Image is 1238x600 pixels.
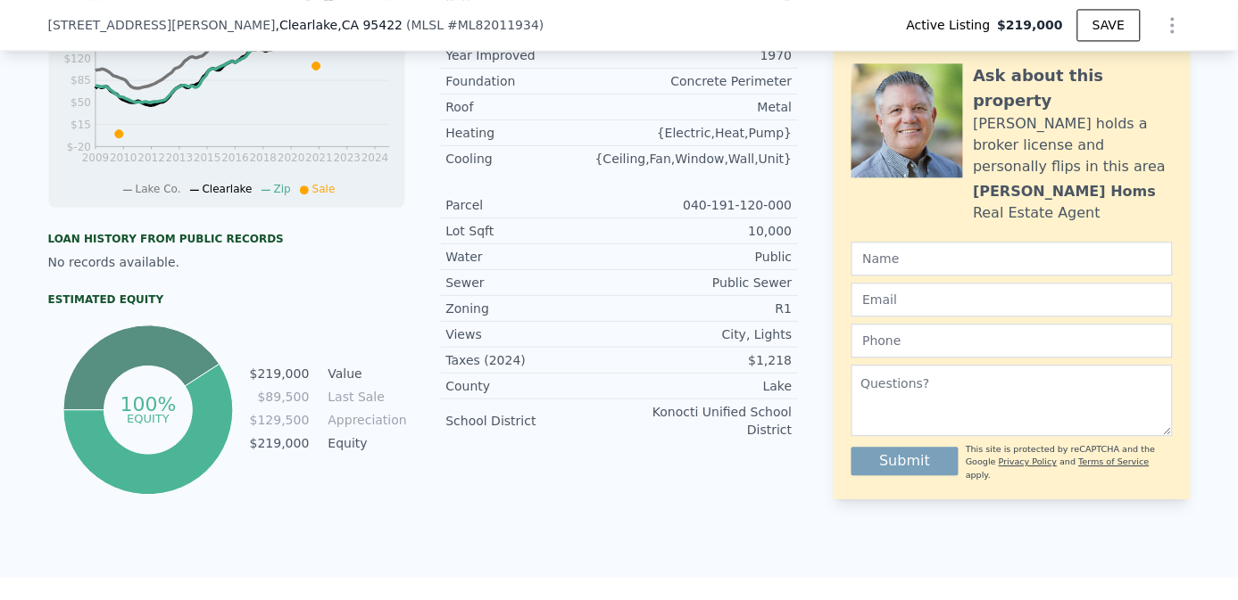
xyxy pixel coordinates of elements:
tspan: 2010 [110,152,137,164]
button: Submit [852,447,960,475]
div: County [446,377,619,395]
div: Loan history from public records [48,232,405,246]
span: , CA 95422 [337,18,403,32]
button: Show Options [1155,7,1191,43]
tspan: 2020 [278,152,305,164]
div: ( ) [406,16,544,34]
div: Konocti Unified School District [619,403,793,439]
tspan: $15 [71,119,91,131]
div: Roof [446,98,619,116]
div: City, Lights [619,325,793,343]
div: Real Estate Agent [974,202,1101,224]
div: [PERSON_NAME] holds a broker license and personally flips in this area [974,113,1173,177]
button: SAVE [1077,9,1140,41]
div: Lake [619,377,793,395]
div: No records available. [48,253,405,271]
tspan: equity [127,412,170,425]
tspan: $120 [63,52,91,64]
span: [STREET_ADDRESS][PERSON_NAME] [48,16,276,34]
div: Public [619,248,793,266]
div: Foundation [446,72,619,90]
tspan: 2021 [305,152,333,164]
div: $1,218 [619,351,793,369]
td: Value [325,364,405,383]
span: Lake Co. [136,183,181,195]
div: Zoning [446,300,619,317]
div: [PERSON_NAME] Homs [974,181,1157,202]
tspan: 2009 [81,152,109,164]
div: Water [446,248,619,266]
div: Metal [619,98,793,116]
input: Phone [852,324,1173,358]
div: Cooling [446,150,595,168]
td: Appreciation [325,410,405,430]
tspan: 2018 [249,152,277,164]
tspan: 2024 [361,152,389,164]
td: $219,000 [249,364,311,383]
tspan: $-20 [66,141,90,153]
span: Active Listing [907,16,998,34]
div: School District [446,412,619,430]
div: Sewer [446,274,619,292]
td: $219,000 [249,433,311,453]
tspan: 2015 [194,152,221,164]
a: Terms of Service [1079,456,1150,466]
div: Public Sewer [619,274,793,292]
div: Heating [446,124,619,142]
div: 1970 [619,46,793,64]
tspan: 2013 [165,152,193,164]
td: $129,500 [249,410,311,430]
tspan: 100% [120,393,177,415]
input: Email [852,283,1173,316]
div: Views [446,325,619,343]
tspan: 2016 [221,152,249,164]
tspan: $50 [71,96,91,109]
td: Last Sale [325,387,405,407]
span: MLSL [411,18,445,32]
div: 040-191-120-000 [619,196,793,214]
div: Estimated Equity [48,292,405,307]
div: 10,000 [619,222,793,240]
div: Lot Sqft [446,222,619,240]
span: , Clearlake [276,16,403,34]
div: {Ceiling,Fan,Window,Wall,Unit} [595,150,793,168]
span: $219,000 [998,16,1064,34]
div: Ask about this property [974,63,1173,113]
span: Sale [312,183,336,195]
a: Privacy Policy [999,456,1057,466]
div: This site is protected by reCAPTCHA and the Google and apply. [966,443,1172,481]
tspan: 2023 [333,152,361,164]
span: # ML82011934 [447,18,539,32]
input: Name [852,242,1173,275]
span: Zip [274,183,291,195]
td: Equity [325,433,405,453]
div: Year Improved [446,46,619,64]
div: R1 [619,300,793,317]
div: Concrete Perimeter [619,72,793,90]
td: $89,500 [249,387,311,407]
tspan: $85 [71,74,91,86]
tspan: 2012 [137,152,165,164]
span: Clearlake [203,183,253,195]
div: {Electric,Heat,Pump} [619,124,793,142]
div: Taxes (2024) [446,351,619,369]
div: Parcel [446,196,619,214]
